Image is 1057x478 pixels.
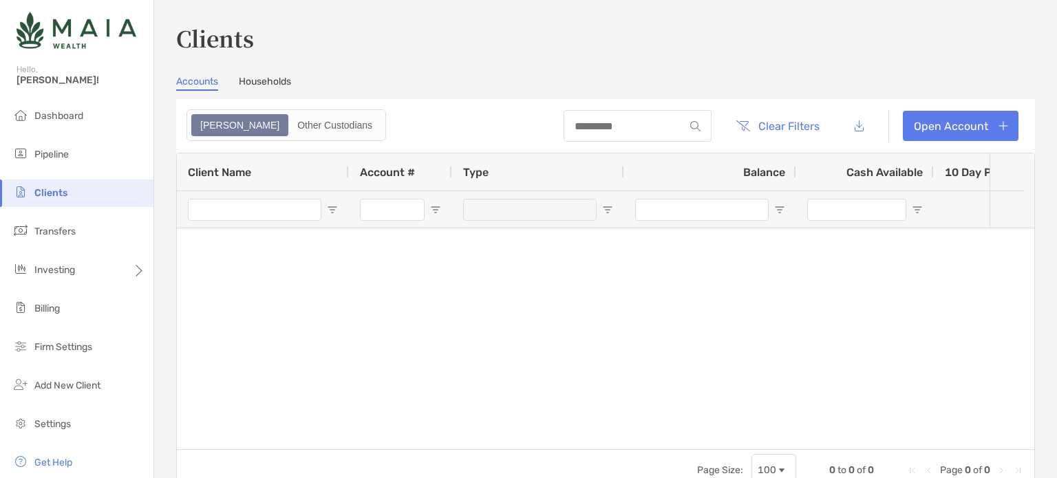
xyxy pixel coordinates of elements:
span: 0 [868,464,874,476]
div: Previous Page [923,465,935,476]
span: Investing [34,264,75,276]
img: Zoe Logo [17,6,136,55]
span: Get Help [34,457,72,468]
span: Page [940,464,963,476]
button: Clear Filters [725,111,830,141]
button: Open Filter Menu [912,204,923,215]
span: of [973,464,982,476]
div: Page Size: [697,464,743,476]
div: Last Page [1012,465,1023,476]
input: Cash Available Filter Input [807,199,906,221]
span: 0 [984,464,990,476]
div: 100 [758,464,776,476]
span: Account # [360,166,415,179]
img: firm-settings icon [12,338,29,354]
div: First Page [907,465,918,476]
span: 0 [829,464,835,476]
span: Client Name [188,166,251,179]
img: settings icon [12,415,29,431]
span: Type [463,166,489,179]
input: Client Name Filter Input [188,199,321,221]
button: Open Filter Menu [430,204,441,215]
div: Other Custodians [290,116,380,135]
img: dashboard icon [12,107,29,123]
span: Settings [34,418,71,430]
input: Account # Filter Input [360,199,425,221]
span: Firm Settings [34,341,92,353]
div: segmented control [186,109,386,141]
input: Balance Filter Input [635,199,769,221]
h3: Clients [176,22,1035,54]
div: Zoe [193,116,287,135]
span: to [837,464,846,476]
div: Next Page [996,465,1007,476]
span: Cash Available [846,166,923,179]
img: input icon [690,121,701,131]
span: Add New Client [34,380,100,391]
button: Open Filter Menu [602,204,613,215]
img: billing icon [12,299,29,316]
img: pipeline icon [12,145,29,162]
a: Accounts [176,76,218,91]
span: Dashboard [34,110,83,122]
a: Open Account [903,111,1018,141]
img: clients icon [12,184,29,200]
span: 0 [965,464,971,476]
a: Households [239,76,291,91]
span: Clients [34,187,67,199]
span: Billing [34,303,60,314]
span: Balance [743,166,785,179]
span: 0 [848,464,855,476]
span: [PERSON_NAME]! [17,74,145,86]
button: Open Filter Menu [327,204,338,215]
span: of [857,464,866,476]
img: investing icon [12,261,29,277]
button: Open Filter Menu [774,204,785,215]
span: Transfers [34,226,76,237]
img: add_new_client icon [12,376,29,393]
img: get-help icon [12,453,29,470]
span: Pipeline [34,149,69,160]
img: transfers icon [12,222,29,239]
